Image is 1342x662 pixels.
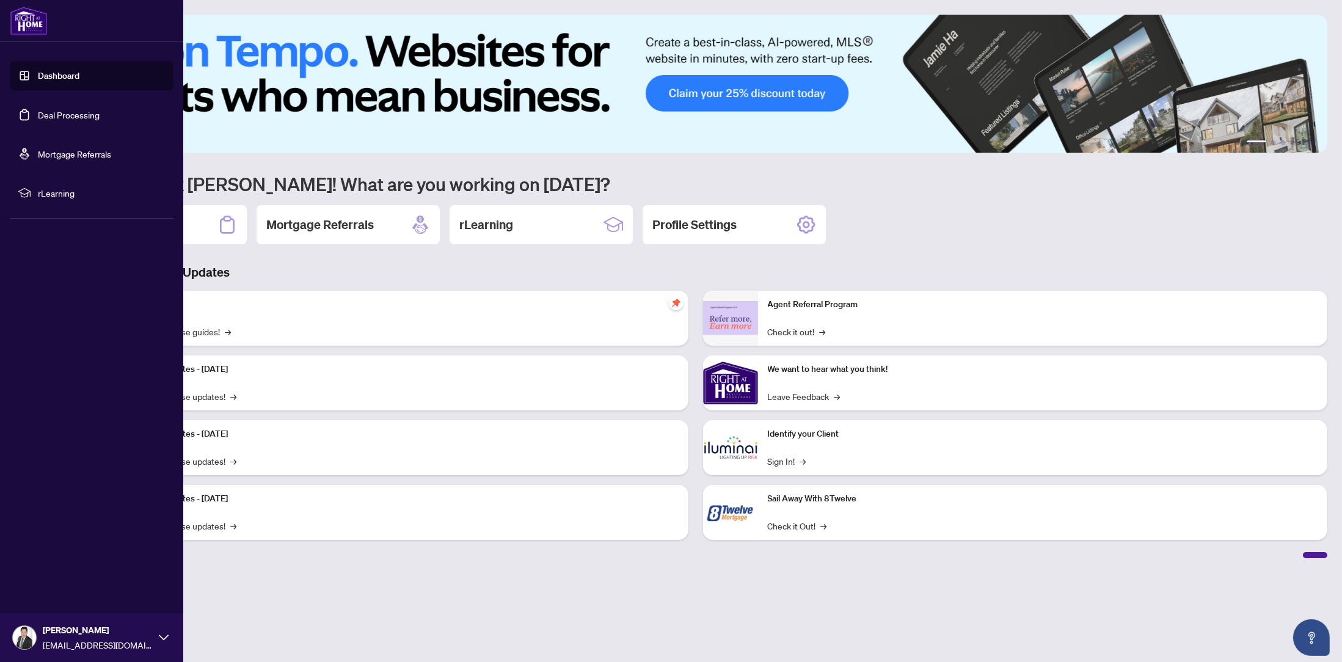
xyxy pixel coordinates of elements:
a: Deal Processing [38,109,100,120]
span: → [821,519,827,533]
button: 6 [1310,140,1315,145]
span: → [230,519,236,533]
span: pushpin [669,296,684,310]
a: Check it out!→ [768,325,826,338]
a: Dashboard [38,70,79,81]
span: [EMAIL_ADDRESS][DOMAIN_NAME] [43,638,153,652]
span: → [230,390,236,403]
img: Agent Referral Program [703,301,758,335]
img: Slide 0 [64,15,1327,153]
h2: Profile Settings [652,216,737,233]
img: Sail Away With 8Twelve [703,485,758,540]
img: Identify your Client [703,420,758,475]
button: Open asap [1293,619,1330,656]
button: 4 [1291,140,1296,145]
span: [PERSON_NAME] [43,624,153,637]
h2: Mortgage Referrals [266,216,374,233]
p: Sail Away With 8Twelve [768,492,1318,506]
h2: rLearning [459,216,513,233]
p: Platform Updates - [DATE] [128,363,679,376]
p: We want to hear what you think! [768,363,1318,376]
p: Identify your Client [768,427,1318,441]
span: → [800,454,806,468]
h1: Welcome back [PERSON_NAME]! What are you working on [DATE]? [64,172,1327,195]
button: 2 [1271,140,1276,145]
button: 3 [1281,140,1286,145]
a: Mortgage Referrals [38,148,111,159]
a: Check it Out!→ [768,519,827,533]
span: → [820,325,826,338]
img: We want to hear what you think! [703,355,758,410]
h3: Brokerage & Industry Updates [64,264,1327,281]
span: → [230,454,236,468]
img: Profile Icon [13,626,36,649]
p: Platform Updates - [DATE] [128,492,679,506]
span: → [834,390,841,403]
a: Leave Feedback→ [768,390,841,403]
p: Platform Updates - [DATE] [128,427,679,441]
button: 1 [1247,140,1266,145]
img: logo [10,6,48,35]
span: → [225,325,231,338]
p: Self-Help [128,298,679,311]
p: Agent Referral Program [768,298,1318,311]
span: rLearning [38,186,165,200]
a: Sign In!→ [768,454,806,468]
button: 5 [1300,140,1305,145]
